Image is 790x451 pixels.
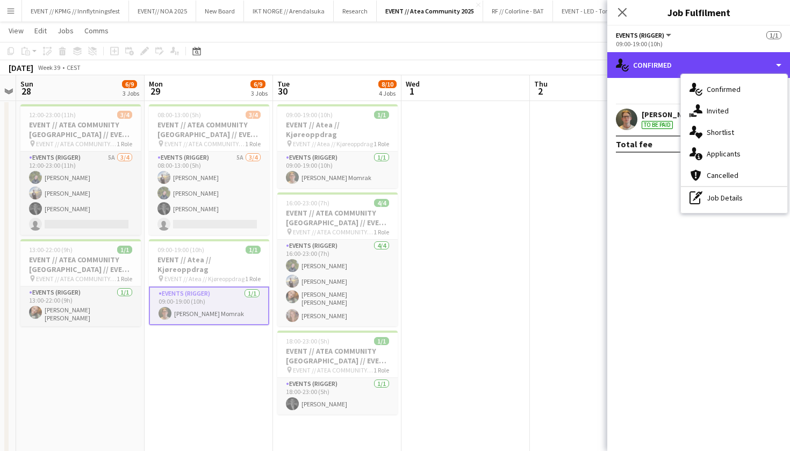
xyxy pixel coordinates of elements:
div: Job Details [681,187,787,209]
span: EVENT // ATEA COMMUNITY [GEOGRAPHIC_DATA] // EVENT CREW [36,140,117,148]
div: [PERSON_NAME] Momrak [642,110,729,119]
h3: EVENT // ATEA COMMUNITY [GEOGRAPHIC_DATA] // EVENT CREW [149,120,269,139]
span: 1 [404,85,420,97]
span: 09:00-19:00 (10h) [286,111,333,119]
app-job-card: 08:00-13:00 (5h)3/4EVENT // ATEA COMMUNITY [GEOGRAPHIC_DATA] // EVENT CREW EVENT // ATEA COMMUNIT... [149,104,269,235]
h3: EVENT // ATEA COMMUNITY [GEOGRAPHIC_DATA] // EVENT CREW [20,120,141,139]
span: 16:00-23:00 (7h) [286,199,329,207]
span: EVENT // ATEA COMMUNITY [GEOGRAPHIC_DATA] // EVENT CREW [164,140,245,148]
span: 1 Role [245,275,261,283]
span: 09:00-19:00 (10h) [157,246,204,254]
span: View [9,26,24,35]
app-card-role: Events (Rigger)1/109:00-19:00 (10h)[PERSON_NAME] Momrak [149,287,269,325]
app-card-role: Events (Rigger)1/109:00-19:00 (10h)[PERSON_NAME] Momrak [277,152,398,188]
span: 6/9 [250,80,265,88]
button: EVENT// NOA 2025 [129,1,196,22]
span: 1 Role [245,140,261,148]
app-job-card: 09:00-19:00 (10h)1/1EVENT // Atea // Kjøreoppdrag EVENT // Atea // Kjøreoppdrag1 RoleEvents (Rigg... [149,239,269,325]
span: Cancelled [707,170,738,180]
span: 4/4 [374,199,389,207]
app-job-card: 16:00-23:00 (7h)4/4EVENT // ATEA COMMUNITY [GEOGRAPHIC_DATA] // EVENT CREW EVENT // ATEA COMMUNIT... [277,192,398,326]
span: Mon [149,79,163,89]
span: Invited [707,106,729,116]
app-job-card: 09:00-19:00 (10h)1/1EVENT // Atea // Kjøreoppdrag EVENT // Atea // Kjøreoppdrag1 RoleEvents (Rigg... [277,104,398,188]
h3: EVENT // ATEA COMMUNITY [GEOGRAPHIC_DATA] // EVENT CREW [20,255,141,274]
button: Research [334,1,377,22]
h3: Job Fulfilment [607,5,790,19]
span: Comms [84,26,109,35]
a: Edit [30,24,51,38]
button: Events (Rigger) [616,31,673,39]
div: 3 Jobs [123,89,139,97]
span: 1 Role [374,140,389,148]
app-job-card: 13:00-22:00 (9h)1/1EVENT // ATEA COMMUNITY [GEOGRAPHIC_DATA] // EVENT CREW EVENT // ATEA COMMUNIT... [20,239,141,326]
span: EVENT // Atea // Kjøreoppdrag [293,140,373,148]
span: 1 Role [374,228,389,236]
a: Jobs [53,24,78,38]
span: Edit [34,26,47,35]
span: Week 39 [35,63,62,71]
span: Jobs [58,26,74,35]
div: To be paid [642,121,673,129]
span: Events (Rigger) [616,31,664,39]
div: 4 Jobs [379,89,396,97]
span: 1/1 [766,31,781,39]
a: Comms [80,24,113,38]
span: Thu [534,79,548,89]
span: 1 Role [374,366,389,374]
app-card-role: Events (Rigger)1/113:00-22:00 (9h)[PERSON_NAME] [PERSON_NAME] [20,287,141,326]
app-card-role: Events (Rigger)1/118:00-23:00 (5h)[PERSON_NAME] [277,378,398,414]
div: [DATE] [9,62,33,73]
span: 6/9 [122,80,137,88]
span: 08:00-13:00 (5h) [157,111,201,119]
span: 8/10 [378,80,397,88]
span: 18:00-23:00 (5h) [286,337,329,345]
span: 13:00-22:00 (9h) [29,246,73,254]
app-job-card: 12:00-23:00 (11h)3/4EVENT // ATEA COMMUNITY [GEOGRAPHIC_DATA] // EVENT CREW EVENT // ATEA COMMUNI... [20,104,141,235]
span: EVENT // ATEA COMMUNITY [GEOGRAPHIC_DATA] // EVENT CREW [293,366,374,374]
app-card-role: Events (Rigger)5A3/408:00-13:00 (5h)[PERSON_NAME][PERSON_NAME][PERSON_NAME] [149,152,269,235]
span: 1/1 [374,337,389,345]
div: 3 Jobs [251,89,268,97]
span: 3/4 [117,111,132,119]
h3: EVENT // ATEA COMMUNITY [GEOGRAPHIC_DATA] // EVENT CREW [277,208,398,227]
span: EVENT // ATEA COMMUNITY [GEOGRAPHIC_DATA] // EVENT CREW [293,228,374,236]
span: Applicants [707,149,741,159]
div: 09:00-19:00 (10h) [616,40,781,48]
span: 1/1 [246,246,261,254]
div: Total fee [616,139,652,149]
span: 29 [147,85,163,97]
a: View [4,24,28,38]
button: RF // Colorline - BAT [483,1,553,22]
span: 1/1 [117,246,132,254]
h3: EVENT // Atea // Kjøreoppdrag [149,255,269,274]
span: Tue [277,79,290,89]
div: CEST [67,63,81,71]
span: 1 Role [117,275,132,283]
span: 12:00-23:00 (11h) [29,111,76,119]
span: 1 Role [117,140,132,148]
span: 1/1 [374,111,389,119]
span: 3/4 [246,111,261,119]
span: Confirmed [707,84,741,94]
h3: EVENT // ATEA COMMUNITY [GEOGRAPHIC_DATA] // EVENT CREW [277,346,398,366]
span: EVENT // Atea // Kjøreoppdrag [164,275,245,283]
button: EVENT // Atea Community 2025 [377,1,483,22]
span: Wed [406,79,420,89]
app-card-role: Events (Rigger)5A3/412:00-23:00 (11h)[PERSON_NAME][PERSON_NAME][PERSON_NAME] [20,152,141,235]
span: 2 [533,85,548,97]
span: EVENT // ATEA COMMUNITY [GEOGRAPHIC_DATA] // EVENT CREW LED [36,275,117,283]
span: 28 [19,85,33,97]
button: EVENT - LED - Toro [553,1,620,22]
h3: EVENT // Atea // Kjøreoppdrag [277,120,398,139]
div: Confirmed [607,52,790,78]
app-job-card: 18:00-23:00 (5h)1/1EVENT // ATEA COMMUNITY [GEOGRAPHIC_DATA] // EVENT CREW EVENT // ATEA COMMUNIT... [277,331,398,414]
button: New Board [196,1,244,22]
